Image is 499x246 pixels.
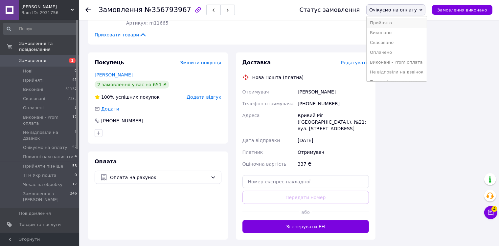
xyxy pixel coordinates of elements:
[72,182,77,188] span: 17
[21,10,79,16] div: Ваш ID: 2931756
[23,191,70,203] span: Замовлення з [PERSON_NAME]
[491,206,497,212] span: 4
[367,18,427,28] li: Прийнято
[72,145,77,151] span: 57
[145,6,191,14] span: №356793967
[23,173,57,178] span: ТТН Укр пошта
[85,7,91,13] div: Повернутися назад
[75,130,77,141] span: 1
[432,5,492,15] button: Замовлення виконано
[68,96,77,102] span: 7123
[296,98,370,110] div: [PHONE_NUMBER]
[187,94,221,100] span: Додати відгук
[99,6,143,14] span: Замовлення
[484,206,497,219] button: Чат з покупцем4
[367,48,427,57] li: Оплачено
[23,105,44,111] span: Оплачені
[95,59,124,66] span: Покупець
[101,117,144,124] div: [PHONE_NUMBER]
[19,58,46,64] span: Замовлення
[369,7,417,12] span: Очікуємо на оплату
[367,77,427,87] li: Повинні нам написати
[19,222,61,228] span: Товари та послуги
[23,114,72,126] span: Виконані - Prom оплата
[23,145,67,151] span: Очікуємо на оплату
[72,163,77,169] span: 53
[95,94,160,100] div: успішних покупок
[3,23,78,35] input: Пошук
[367,38,427,48] li: Скасовано
[296,86,370,98] div: [PERSON_NAME]
[101,106,119,112] span: Додати
[70,191,77,203] span: 246
[101,94,114,100] span: 100%
[72,77,77,83] span: 41
[23,68,33,74] span: Нові
[65,87,77,92] span: 31132
[296,158,370,170] div: 337 ₴
[23,77,43,83] span: Прийняті
[242,220,369,233] button: Згенерувати ЕН
[367,28,427,38] li: Виконано
[242,150,263,155] span: Платник
[23,154,74,160] span: Повинні нам написати
[242,161,286,167] span: Оціночна вартість
[95,31,147,38] span: Приховати товари
[296,134,370,146] div: [DATE]
[180,60,221,65] span: Змінити покупця
[75,68,77,74] span: 0
[110,174,208,181] span: Оплата на рахунок
[242,89,269,94] span: Отримувач
[251,74,306,81] div: Нова Пошта (платна)
[75,154,77,160] span: 4
[23,182,62,188] span: Чекає на обробку
[299,209,312,215] span: або
[242,138,280,143] span: Дата відправки
[75,105,77,111] span: 1
[242,113,260,118] span: Адреса
[69,58,76,63] span: 1
[75,173,77,178] span: 0
[341,60,369,65] span: Редагувати
[23,130,75,141] span: Не відповіли на дзвінок
[296,110,370,134] div: Кривий Ріг ([GEOGRAPHIC_DATA].), №21: вул. [STREET_ADDRESS]
[367,57,427,67] li: Виконані - Prom оплата
[19,211,51,216] span: Повідомлення
[23,87,43,92] span: Виконані
[367,67,427,77] li: Не відповіли на дзвінок
[19,41,79,52] span: Замовлення та повідомлення
[72,114,77,126] span: 17
[95,72,133,77] a: [PERSON_NAME]
[126,20,169,26] span: Артикул: m11665
[23,163,63,169] span: Прийняти пізніше
[95,81,169,89] div: 2 замовлення у вас на 651 ₴
[21,4,71,10] span: Знайди Дешевше
[300,7,360,13] div: Статус замовлення
[242,175,369,188] input: Номер експрес-накладної
[23,96,45,102] span: Скасовані
[437,8,487,12] span: Замовлення виконано
[242,59,271,66] span: Доставка
[242,101,294,106] span: Телефон отримувача
[95,158,117,165] span: Оплата
[296,146,370,158] div: Отримувач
